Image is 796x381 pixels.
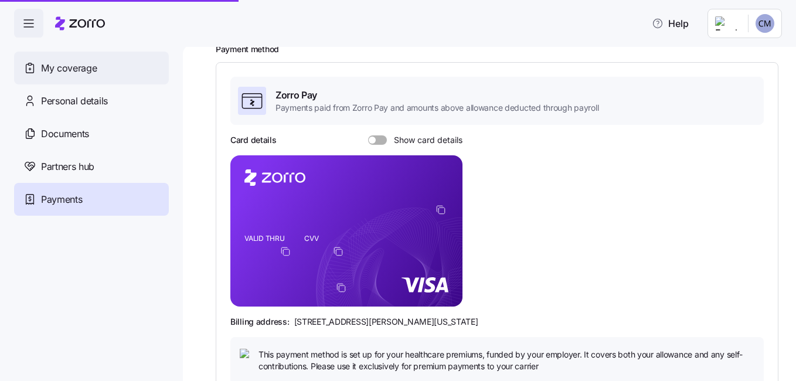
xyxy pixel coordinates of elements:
[336,283,346,293] button: copy-to-clipboard
[652,16,689,30] span: Help
[244,234,285,243] tspan: VALID THRU
[41,61,97,76] span: My coverage
[280,246,291,257] button: copy-to-clipboard
[14,117,169,150] a: Documents
[14,52,169,84] a: My coverage
[41,159,94,174] span: Partners hub
[715,16,739,30] img: Employer logo
[258,349,754,373] span: This payment method is set up for your healthcare premiums, funded by your employer. It covers bo...
[230,134,277,146] h3: Card details
[304,234,319,243] tspan: CVV
[41,192,82,207] span: Payments
[387,135,462,145] span: Show card details
[14,84,169,117] a: Personal details
[756,14,774,33] img: c1461d6376370ef1e3ee002ffc571ab6
[41,127,89,141] span: Documents
[275,102,598,114] span: Payments paid from Zorro Pay and amounts above allowance deducted through payroll
[41,94,108,108] span: Personal details
[294,316,478,328] span: [STREET_ADDRESS][PERSON_NAME][US_STATE]
[436,205,446,215] button: copy-to-clipboard
[230,316,290,328] span: Billing address:
[216,44,780,55] h2: Payment method
[240,349,254,363] img: icon bulb
[275,88,598,103] span: Zorro Pay
[642,12,698,35] button: Help
[14,150,169,183] a: Partners hub
[14,183,169,216] a: Payments
[333,246,343,257] button: copy-to-clipboard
